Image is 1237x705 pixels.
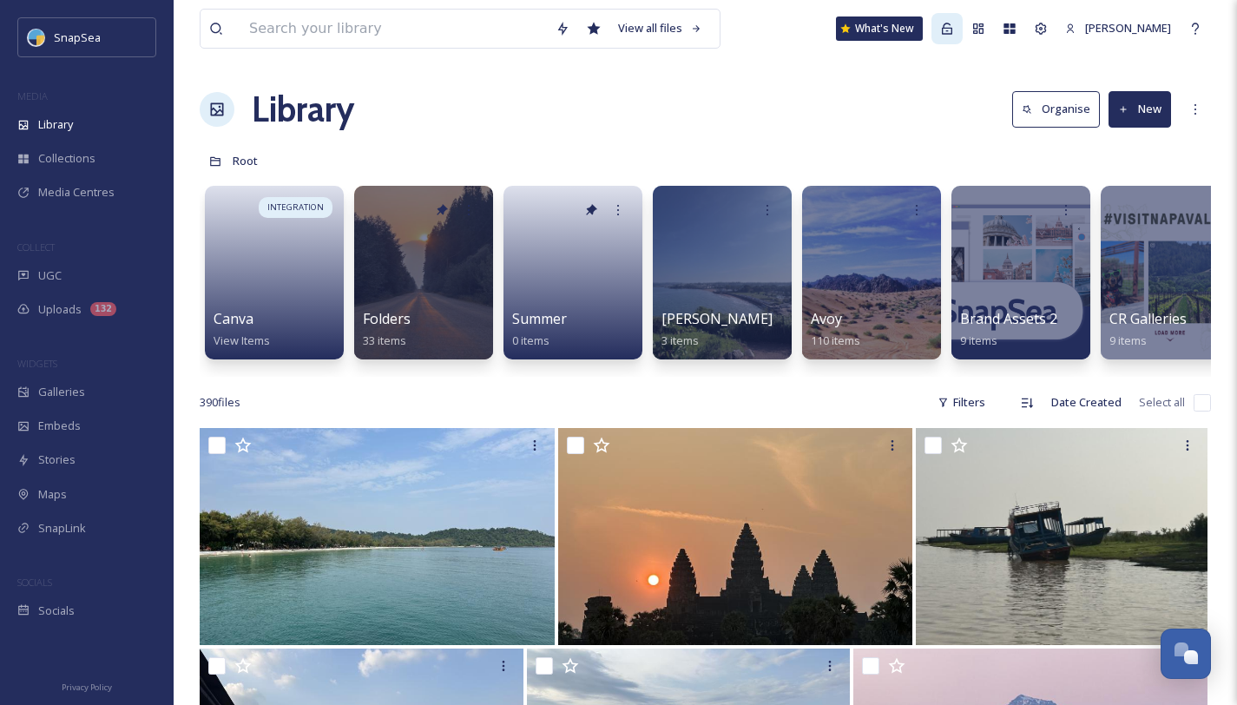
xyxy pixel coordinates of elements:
[960,311,1057,348] a: Brand Assets 29 items
[1109,333,1147,348] span: 9 items
[62,675,112,696] a: Privacy Policy
[811,309,842,328] span: Avoy
[17,357,57,370] span: WIDGETS
[200,394,240,411] span: 390 file s
[38,267,62,284] span: UGC
[38,486,67,503] span: Maps
[54,30,101,45] span: SnapSea
[661,309,773,328] span: [PERSON_NAME]
[38,116,73,133] span: Library
[929,385,994,419] div: Filters
[512,333,549,348] span: 0 items
[1161,629,1211,679] button: Open Chat
[1085,20,1171,36] span: [PERSON_NAME]
[1139,394,1185,411] span: Select all
[1012,91,1100,127] button: Organise
[512,311,567,348] a: Summer0 items
[17,576,52,589] span: SOCIALS
[38,418,81,434] span: Embeds
[916,428,1207,645] img: IMG_3473.heic
[252,83,354,135] a: Library
[214,309,253,328] span: Canva
[62,682,112,693] span: Privacy Policy
[1109,91,1171,127] button: New
[200,428,555,645] img: IMG_3434.HEIC
[240,10,547,48] input: Search your library
[38,301,82,318] span: Uploads
[960,309,1057,328] span: Brand Assets 2
[1109,311,1187,348] a: CR Galleries9 items
[609,11,711,45] a: View all files
[38,520,86,537] span: SnapLink
[661,311,773,348] a: [PERSON_NAME]3 items
[1043,385,1130,419] div: Date Created
[811,333,860,348] span: 110 items
[90,302,116,316] div: 132
[811,311,860,348] a: Avoy110 items
[661,333,699,348] span: 3 items
[1056,11,1180,45] a: [PERSON_NAME]
[17,240,55,254] span: COLLECT
[1012,91,1109,127] a: Organise
[38,603,75,619] span: Socials
[38,184,115,201] span: Media Centres
[38,150,95,167] span: Collections
[363,333,406,348] span: 33 items
[233,150,258,171] a: Root
[214,333,270,348] span: View Items
[17,89,48,102] span: MEDIA
[363,311,411,348] a: Folders33 items
[512,309,567,328] span: Summer
[233,153,258,168] span: Root
[200,177,349,359] a: INTEGRATIONCanvaView Items
[558,428,913,645] img: IMG_3515.HEIC
[960,333,997,348] span: 9 items
[38,451,76,468] span: Stories
[28,29,45,46] img: snapsea-logo.png
[363,309,411,328] span: Folders
[38,384,85,400] span: Galleries
[1109,309,1187,328] span: CR Galleries
[836,16,923,41] a: What's New
[267,201,324,214] span: INTEGRATION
